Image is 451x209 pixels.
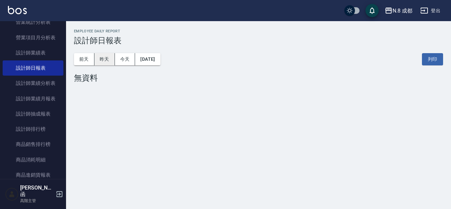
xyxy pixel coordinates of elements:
h5: [PERSON_NAME]函 [20,185,54,198]
a: 設計師業績表 [3,45,63,60]
button: 列印 [422,53,443,65]
h3: 設計師日報表 [74,36,443,45]
img: Logo [8,6,27,14]
a: 營業統計分析表 [3,15,63,30]
a: 商品消耗明細 [3,152,63,167]
button: 今天 [115,53,135,65]
button: [DATE] [135,53,160,65]
button: 昨天 [94,53,115,65]
button: 前天 [74,53,94,65]
a: 營業項目月分析表 [3,30,63,45]
img: Person [5,188,18,201]
div: 無資料 [74,73,443,83]
button: N.8 成都 [382,4,415,17]
button: save [365,4,379,17]
p: 高階主管 [20,198,54,204]
a: 設計師日報表 [3,60,63,76]
a: 設計師抽成報表 [3,106,63,122]
div: N.8 成都 [393,7,412,15]
button: 登出 [418,5,443,17]
h2: Employee Daily Report [74,29,443,33]
a: 商品銷售排行榜 [3,137,63,152]
a: 設計師業績月報表 [3,91,63,106]
a: 設計師業績分析表 [3,76,63,91]
a: 設計師排行榜 [3,122,63,137]
a: 商品進銷貨報表 [3,167,63,183]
